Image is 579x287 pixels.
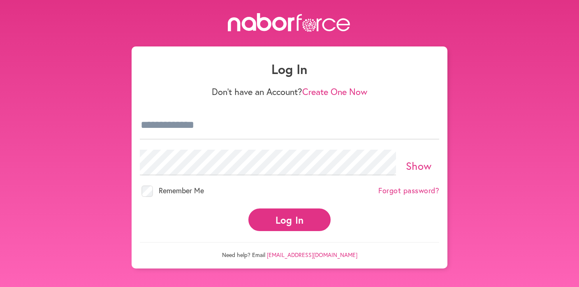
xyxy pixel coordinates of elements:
p: Need help? Email [140,242,439,259]
span: Remember Me [159,185,204,195]
a: [EMAIL_ADDRESS][DOMAIN_NAME] [267,251,357,259]
a: Forgot password? [378,186,439,195]
p: Don't have an Account? [140,86,439,97]
button: Log In [248,208,331,231]
h1: Log In [140,61,439,77]
a: Show [406,159,432,173]
a: Create One Now [302,86,367,97]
